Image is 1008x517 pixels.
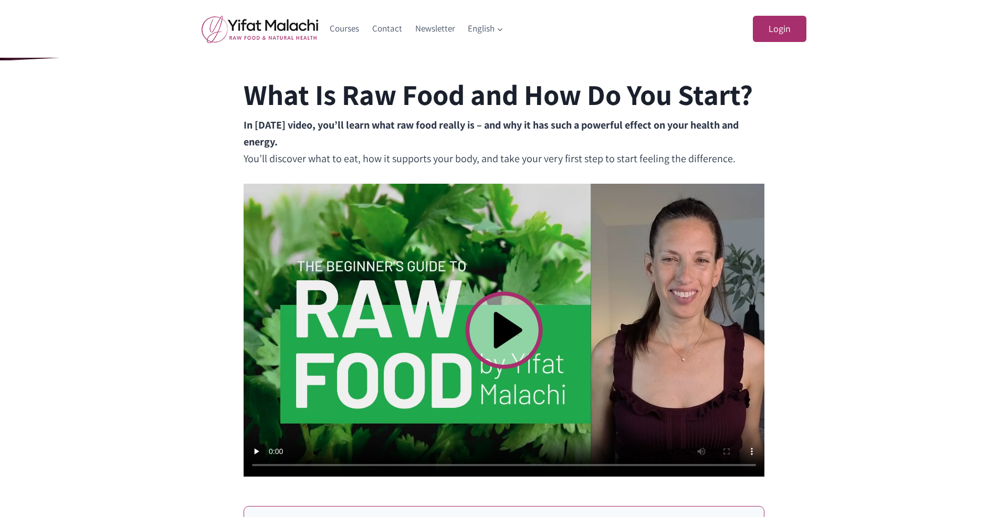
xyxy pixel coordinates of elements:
a: Login [753,16,806,43]
img: yifat_logo41_en.png [202,15,318,43]
strong: In [DATE] video, you’ll learn what raw food really is – and why it has such a powerful effect on ... [244,118,739,149]
h2: What Is Raw Food and How Do You Start? [244,73,753,117]
a: Newsletter [408,16,461,41]
button: Child menu of English [461,16,510,41]
a: Courses [323,16,366,41]
a: Contact [366,16,409,41]
p: You’ll discover what to eat, how it supports your body, and take your very first step to start fe... [244,117,764,167]
nav: Primary Navigation [323,16,510,41]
